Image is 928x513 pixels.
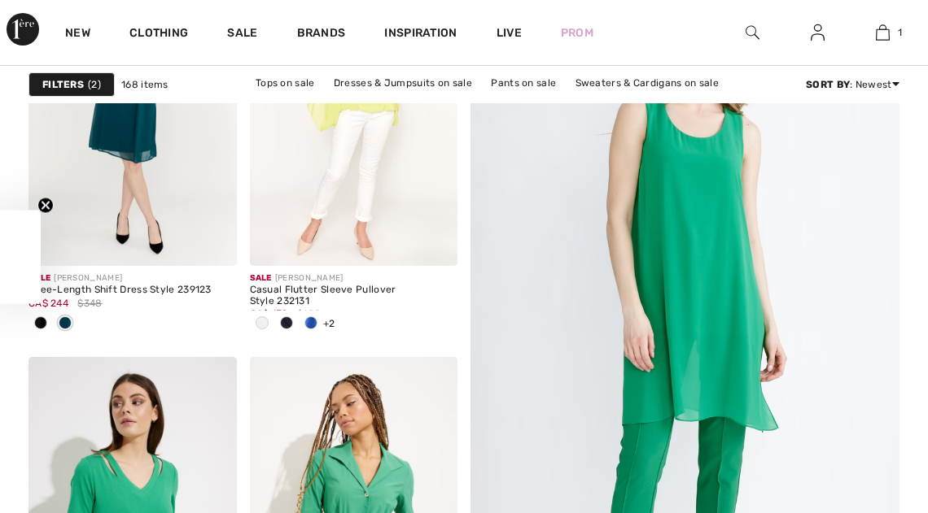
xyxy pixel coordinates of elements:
div: Jade [53,311,77,337]
span: 1 [898,25,902,40]
span: +2 [323,318,335,329]
a: Dresses & Jumpsuits on sale [326,72,480,93]
div: Black [28,311,53,337]
span: Sale [250,273,272,283]
button: Close teaser [37,197,54,213]
a: New [65,26,90,43]
a: Sweaters & Cardigans on sale [567,72,727,93]
a: Prom [561,24,593,41]
a: Outerwear on sale [548,93,653,114]
div: Knee-Length Shift Dress Style 239123 [28,285,237,296]
a: Skirts on sale [465,93,545,114]
img: My Info [811,23,825,42]
img: 1ère Avenue [7,13,39,46]
img: My Bag [876,23,890,42]
div: Vanilla 30 [250,311,274,337]
a: Sale [227,26,257,43]
img: search the website [746,23,759,42]
a: Tops on sale [247,72,323,93]
a: Live [497,24,522,41]
div: : Newest [806,76,900,91]
span: CA$ 244 [28,298,68,309]
a: Brands [297,26,346,43]
span: $348 [77,296,102,311]
span: CA$ 132 [250,308,288,320]
span: 2 [88,76,101,91]
div: Midnight Blue [274,311,299,337]
strong: Sort By [806,78,850,89]
span: $188 [297,306,321,321]
a: Jackets & Blazers on sale [322,93,462,114]
a: Pants on sale [483,72,564,93]
div: Casual Flutter Sleeve Pullover Style 232131 [250,285,458,307]
a: Sign In [798,23,838,43]
div: Blue iris [299,311,323,337]
span: Inspiration [384,26,457,43]
a: Clothing [129,26,188,43]
div: [PERSON_NAME] [28,272,237,285]
a: 1 [851,23,914,42]
div: [PERSON_NAME] [250,272,458,285]
strong: Filters [42,76,84,91]
span: 168 items [121,76,169,91]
